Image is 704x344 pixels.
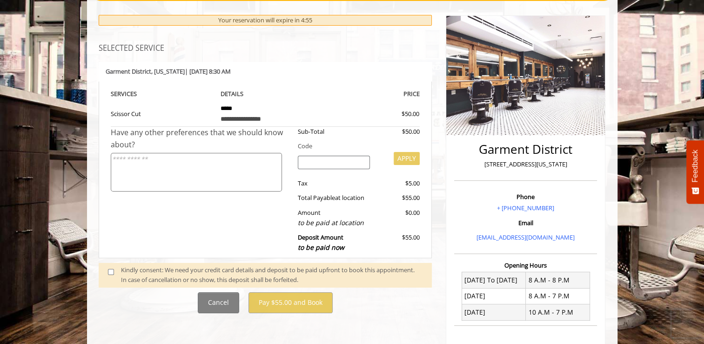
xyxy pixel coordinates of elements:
[291,208,377,228] div: Amount
[462,272,526,288] td: [DATE] To [DATE]
[691,150,699,182] span: Feedback
[134,89,137,98] span: S
[377,233,420,253] div: $55.00
[151,67,185,76] span: , [US_STATE]
[456,220,595,226] h3: Email
[291,127,377,137] div: Sub-Total
[291,193,377,203] div: Total Payable
[111,99,214,127] td: Scissor Cut
[214,89,317,99] th: DETAILS
[526,272,590,288] td: 8 A.M - 8 P.M
[106,67,231,76] b: Garment District | [DATE] 8:30 AM
[377,179,420,188] div: $5.00
[291,141,420,151] div: Code
[462,304,526,320] td: [DATE]
[377,208,420,228] div: $0.00
[298,233,344,252] b: Deposit Amount
[497,204,554,212] a: + [PHONE_NUMBER]
[298,218,370,228] div: to be paid at location
[317,89,420,99] th: PRICE
[454,262,597,268] h3: Opening Hours
[368,109,419,119] div: $50.00
[111,89,214,99] th: SERVICE
[99,15,432,26] div: Your reservation will expire in 4:55
[121,265,422,285] div: Kindly consent: We need your credit card details and deposit to be paid upfront to book this appo...
[394,152,420,165] button: APPLY
[298,243,344,252] span: to be paid now
[476,233,575,241] a: [EMAIL_ADDRESS][DOMAIN_NAME]
[456,159,595,169] p: [STREET_ADDRESS][US_STATE]
[335,193,364,202] span: at location
[456,143,595,156] h2: Garment District
[248,292,333,313] button: Pay $55.00 and Book
[198,292,239,313] button: Cancel
[526,304,590,320] td: 10 A.M - 7 P.M
[377,127,420,137] div: $50.00
[462,288,526,304] td: [DATE]
[377,193,420,203] div: $55.00
[686,140,704,204] button: Feedback - Show survey
[526,288,590,304] td: 8 A.M - 7 P.M
[291,179,377,188] div: Tax
[111,127,291,151] div: Have any other preferences that we should know about?
[99,44,432,53] h3: SELECTED SERVICE
[456,193,595,200] h3: Phone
